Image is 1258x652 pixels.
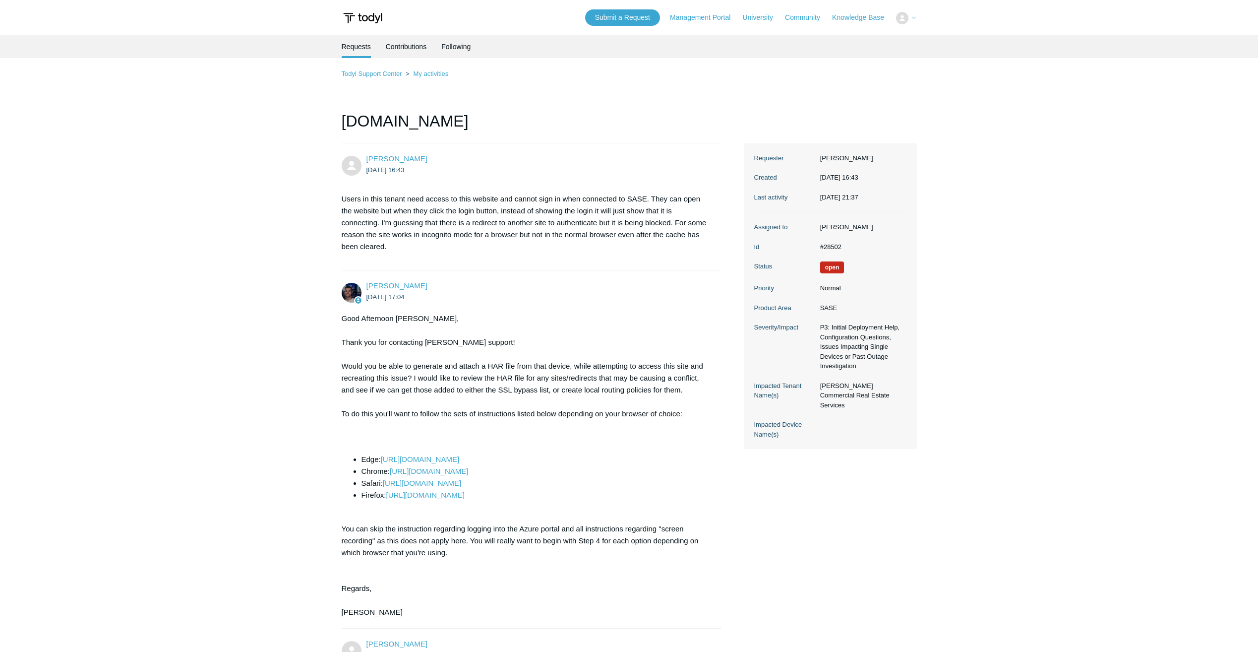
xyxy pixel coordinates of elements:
span: We are working on a response for you [820,261,844,273]
dd: [PERSON_NAME] [815,222,907,232]
dd: — [815,420,907,430]
dt: Status [754,261,815,271]
dt: Priority [754,283,815,293]
dt: Created [754,173,815,183]
dd: [PERSON_NAME] [815,153,907,163]
dd: #28502 [815,242,907,252]
h1: [DOMAIN_NAME] [342,109,721,143]
time: 2025-09-29T16:43:55+00:00 [820,174,858,181]
span: Jacob Barry [366,154,427,163]
a: University [742,12,782,23]
a: Todyl Support Center [342,70,402,77]
dd: [PERSON_NAME] Commercial Real Estate Services [815,381,907,410]
a: [URL][DOMAIN_NAME] [390,467,468,475]
li: My activities [404,70,448,77]
a: [PERSON_NAME] [366,281,427,290]
span: Jacob Barry [366,640,427,648]
a: [URL][DOMAIN_NAME] [383,479,461,487]
li: Todyl Support Center [342,70,404,77]
a: Management Portal [670,12,740,23]
dt: Requester [754,153,815,163]
li: Chrome: [361,465,712,477]
li: Requests [342,35,371,58]
dd: Normal [815,283,907,293]
a: Following [441,35,471,58]
img: Todyl Support Center Help Center home page [342,9,384,27]
time: 2025-09-29T17:04:23Z [366,293,405,301]
time: 2025-09-29T16:43:55Z [366,166,405,174]
dt: Last activity [754,193,815,202]
dt: Assigned to [754,222,815,232]
a: [PERSON_NAME] [366,640,427,648]
a: [PERSON_NAME] [366,154,427,163]
dt: Product Area [754,303,815,313]
a: Submit a Request [585,9,660,26]
dt: Severity/Impact [754,323,815,332]
a: [URL][DOMAIN_NAME] [381,455,459,463]
li: Firefox: [361,489,712,501]
a: Knowledge Base [832,12,894,23]
li: Safari: [361,477,712,489]
span: Connor Davis [366,281,427,290]
div: Good Afternoon [PERSON_NAME], Thank you for contacting [PERSON_NAME] support! Would you be able t... [342,313,712,618]
p: Users in this tenant need access to this website and cannot sign in when connected to SASE. They ... [342,193,712,253]
a: Community [785,12,830,23]
dt: Id [754,242,815,252]
a: My activities [413,70,448,77]
a: [URL][DOMAIN_NAME] [386,491,465,499]
time: 2025-10-01T21:37:59+00:00 [820,194,858,201]
a: Contributions [386,35,427,58]
dd: SASE [815,303,907,313]
dd: P3: Initial Deployment Help, Configuration Questions, Issues Impacting Single Devices or Past Out... [815,323,907,371]
li: Edge: [361,454,712,465]
dt: Impacted Device Name(s) [754,420,815,439]
dt: Impacted Tenant Name(s) [754,381,815,400]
